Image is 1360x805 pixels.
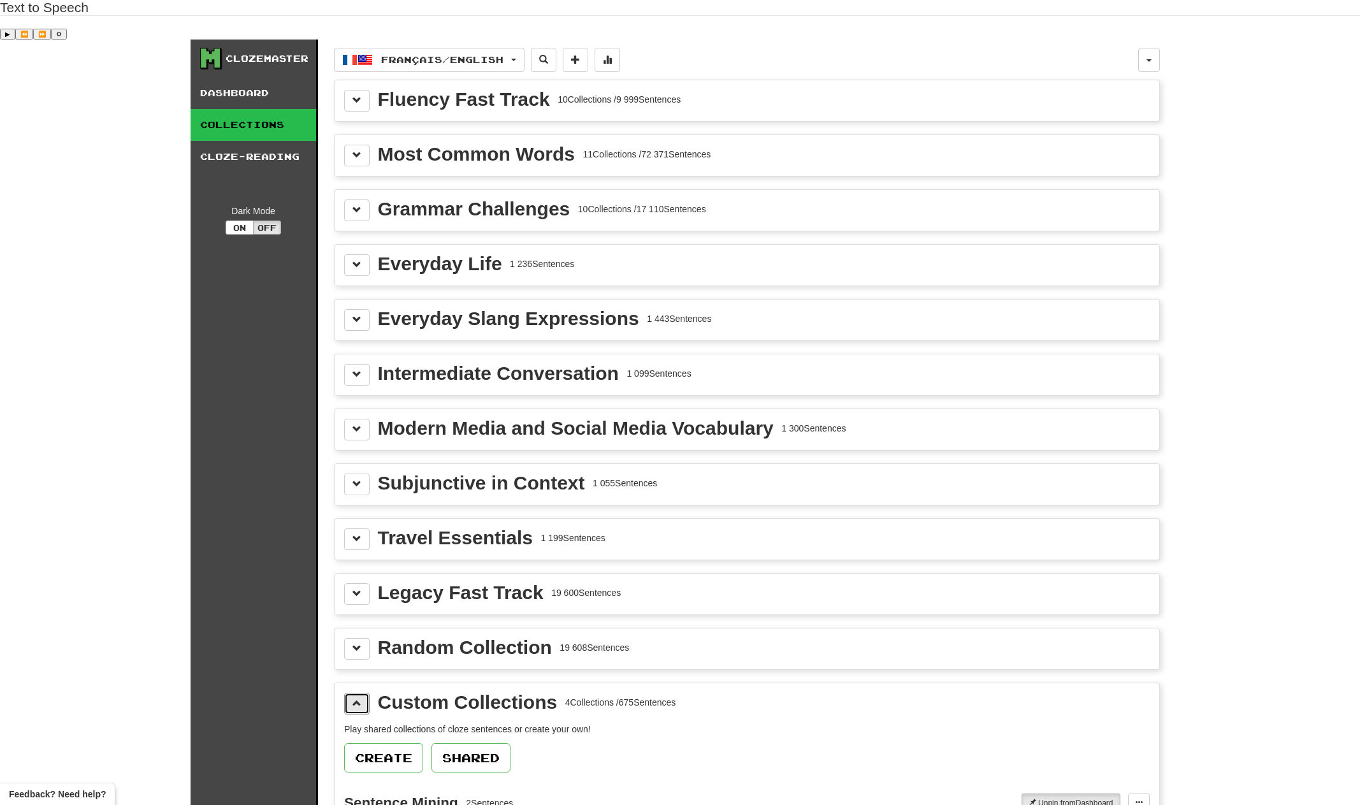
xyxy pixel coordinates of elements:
[378,528,533,548] div: Travel Essentials
[344,723,1150,736] p: Play shared collections of cloze sentences or create your own!
[378,199,570,219] div: Grammar Challenges
[51,29,67,40] button: Settings
[531,48,556,72] button: Search sentences
[378,474,585,493] div: Subjunctive in Context
[191,109,316,141] a: Collections
[191,141,316,173] a: Cloze-Reading
[593,477,657,490] div: 1 055 Sentences
[510,257,574,270] div: 1 236 Sentences
[344,743,423,772] button: Create
[565,696,676,709] div: 4 Collections / 675 Sentences
[595,48,620,72] button: More stats
[781,422,846,435] div: 1 300 Sentences
[378,145,575,164] div: Most Common Words
[378,693,558,712] div: Custom Collections
[378,309,639,328] div: Everyday Slang Expressions
[378,254,502,273] div: Everyday Life
[226,221,254,235] button: On
[378,364,619,383] div: Intermediate Conversation
[200,205,307,217] div: Dark Mode
[378,419,774,438] div: Modern Media and Social Media Vocabulary
[647,312,711,325] div: 1 443 Sentences
[9,788,106,801] span: Open feedback widget
[582,148,711,161] div: 11 Collections / 72 371 Sentences
[563,48,588,72] button: Add sentence to collection
[191,77,316,109] a: Dashboard
[541,532,605,544] div: 1 199 Sentences
[558,93,681,106] div: 10 Collections / 9 999 Sentences
[378,583,544,602] div: Legacy Fast Track
[226,52,308,65] div: Clozemaster
[578,203,706,215] div: 10 Collections / 17 110 Sentences
[378,638,552,657] div: Random Collection
[626,367,691,380] div: 1 099 Sentences
[381,54,503,65] span: Français / English
[431,743,510,772] button: Shared
[253,221,281,235] button: Off
[378,90,550,109] div: Fluency Fast Track
[560,641,629,654] div: 19 608 Sentences
[15,29,33,40] button: Previous
[551,586,621,599] div: 19 600 Sentences
[334,48,524,72] button: Français/English
[33,29,51,40] button: Forward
